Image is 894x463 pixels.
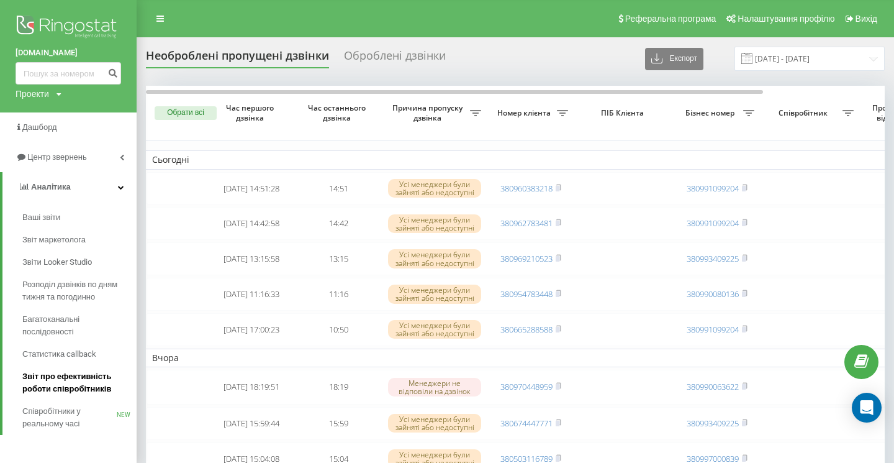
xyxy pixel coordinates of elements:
[687,418,739,429] a: 380993409225
[22,206,137,229] a: Ваші звіти
[687,183,739,194] a: 380991099204
[500,183,553,194] a: 380960383218
[208,172,295,205] td: [DATE] 14:51:28
[305,103,372,122] span: Час останнього дзвінка
[22,343,137,365] a: Статистика callback
[2,172,137,202] a: Аналiтика
[146,49,329,68] div: Необроблені пропущені дзвінки
[388,214,481,233] div: Усі менеджери були зайняті або недоступні
[22,278,130,303] span: Розподіл дзвінків по дням тижня та погодинно
[218,103,285,122] span: Час першого дзвінка
[738,14,834,24] span: Налаштування профілю
[500,218,553,229] a: 380962783481
[22,234,86,246] span: Звіт маркетолога
[687,218,739,229] a: 380991099204
[22,229,137,251] a: Звіт маркетолога
[208,407,295,440] td: [DATE] 15:59:44
[645,48,703,70] button: Експорт
[344,49,446,68] div: Оброблені дзвінки
[22,211,60,224] span: Ваші звіти
[388,320,481,339] div: Усі менеджери були зайняті або недоступні
[687,288,739,300] a: 380990080136
[208,242,295,275] td: [DATE] 13:15:58
[500,381,553,392] a: 380970448959
[500,288,553,300] a: 380954783448
[295,172,382,205] td: 14:51
[22,400,137,435] a: Співробітники у реальному часіNEW
[16,62,121,85] input: Пошук за номером
[500,324,553,335] a: 380665288588
[27,152,87,162] span: Центр звернень
[295,370,382,405] td: 18:19
[852,393,882,423] div: Open Intercom Messenger
[31,182,71,191] span: Аналiтика
[388,285,481,303] div: Усі менеджери були зайняті або недоступні
[16,12,121,44] img: Ringostat logo
[388,179,481,198] div: Усі менеджери були зайняті або недоступні
[208,370,295,405] td: [DATE] 18:19:51
[22,365,137,400] a: Звіт про ефективність роботи співробітників
[388,414,481,433] div: Усі менеджери були зайняті або недоступні
[687,381,739,392] a: 380990063622
[585,108,663,118] span: ПІБ Клієнта
[295,407,382,440] td: 15:59
[155,106,217,120] button: Обрати всі
[22,313,130,338] span: Багатоканальні послідовності
[22,370,130,395] span: Звіт про ефективність роботи співробітників
[22,273,137,308] a: Розподіл дзвінків по дням тижня та погодинно
[22,308,137,343] a: Багатоканальні послідовності
[856,14,877,24] span: Вихід
[295,242,382,275] td: 13:15
[500,253,553,264] a: 380969210523
[16,88,49,100] div: Проекти
[208,207,295,240] td: [DATE] 14:42:58
[500,418,553,429] a: 380674447771
[16,47,121,59] a: [DOMAIN_NAME]
[22,256,92,268] span: Звіти Looker Studio
[494,108,557,118] span: Номер клієнта
[680,108,743,118] span: Бізнес номер
[22,251,137,273] a: Звіти Looker Studio
[687,253,739,264] a: 380993409225
[295,278,382,311] td: 11:16
[208,313,295,346] td: [DATE] 17:00:23
[767,108,842,118] span: Співробітник
[208,278,295,311] td: [DATE] 11:16:33
[22,405,117,430] span: Співробітники у реальному часі
[625,14,716,24] span: Реферальна програма
[388,378,481,397] div: Менеджери не відповіли на дзвінок
[22,348,96,360] span: Статистика callback
[295,313,382,346] td: 10:50
[687,324,739,335] a: 380991099204
[388,249,481,268] div: Усі менеджери були зайняті або недоступні
[22,122,57,132] span: Дашборд
[388,103,470,122] span: Причина пропуску дзвінка
[295,207,382,240] td: 14:42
